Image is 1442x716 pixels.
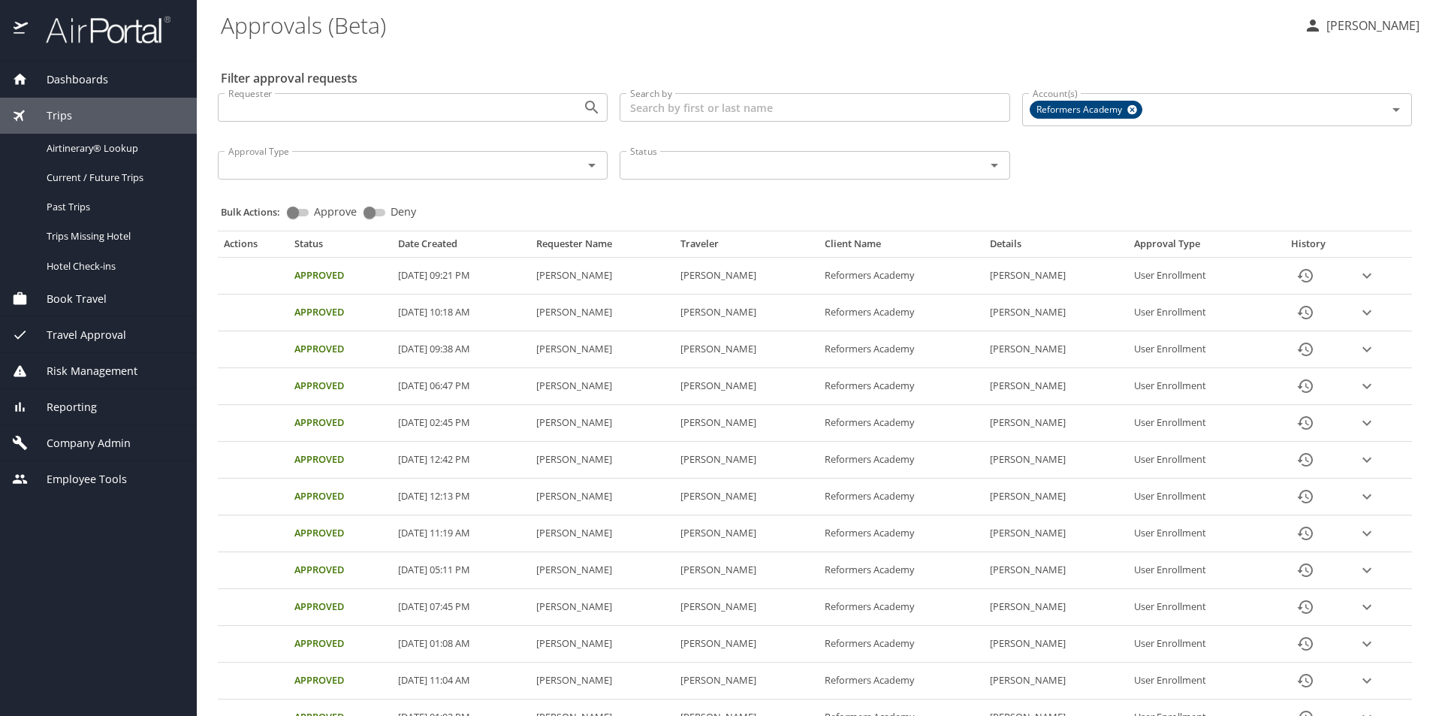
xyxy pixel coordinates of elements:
td: Approved [288,258,392,295]
span: Company Admin [28,435,131,452]
td: Approved [288,295,392,331]
button: expand row [1356,485,1378,508]
input: Search by first or last name [620,93,1009,122]
td: User Enrollment [1128,663,1266,699]
button: expand row [1356,375,1378,397]
button: expand row [1356,301,1378,324]
td: [PERSON_NAME] [674,258,819,295]
td: Reformers Academy [819,368,984,405]
h1: Approvals (Beta) [221,2,1292,48]
th: Details [984,237,1128,257]
button: History [1287,405,1323,441]
img: icon-airportal.png [14,15,29,44]
button: expand row [1356,669,1378,692]
td: [PERSON_NAME] [530,405,674,442]
td: [PERSON_NAME] [530,479,674,515]
td: [DATE] 07:45 PM [392,589,530,626]
td: [PERSON_NAME] [674,589,819,626]
h2: Filter approval requests [221,66,357,90]
td: Approved [288,626,392,663]
td: Reformers Academy [819,295,984,331]
td: [DATE] 05:11 PM [392,552,530,589]
td: Reformers Academy [819,331,984,368]
td: User Enrollment [1128,258,1266,295]
th: History [1266,237,1350,257]
td: [PERSON_NAME] [674,442,819,479]
td: [PERSON_NAME] [530,552,674,589]
td: User Enrollment [1128,589,1266,626]
td: [PERSON_NAME] [984,442,1128,479]
td: [PERSON_NAME] [984,589,1128,626]
button: History [1287,663,1323,699]
td: [PERSON_NAME] [984,663,1128,699]
button: [PERSON_NAME] [1298,12,1425,39]
td: [DATE] 01:08 AM [392,626,530,663]
button: expand row [1356,412,1378,434]
td: Reformers Academy [819,626,984,663]
td: [PERSON_NAME] [984,258,1128,295]
td: [PERSON_NAME] [674,331,819,368]
td: Approved [288,331,392,368]
span: Reformers Academy [1030,102,1131,118]
td: [PERSON_NAME] [674,295,819,331]
td: [PERSON_NAME] [674,368,819,405]
td: [PERSON_NAME] [984,368,1128,405]
td: [PERSON_NAME] [530,442,674,479]
td: Reformers Academy [819,405,984,442]
td: [PERSON_NAME] [530,589,674,626]
td: [DATE] 02:45 PM [392,405,530,442]
span: Deny [391,207,416,217]
td: Approved [288,368,392,405]
td: User Enrollment [1128,368,1266,405]
td: Approved [288,405,392,442]
th: Requester Name [530,237,674,257]
td: User Enrollment [1128,626,1266,663]
td: [DATE] 12:42 PM [392,442,530,479]
td: [PERSON_NAME] [530,331,674,368]
span: Book Travel [28,291,107,307]
span: Current / Future Trips [47,171,179,185]
button: expand row [1356,596,1378,618]
button: Open [1386,99,1407,120]
button: History [1287,626,1323,662]
button: Open [581,155,602,176]
span: Trips Missing Hotel [47,229,179,243]
td: Reformers Academy [819,442,984,479]
button: History [1287,442,1323,478]
p: [PERSON_NAME] [1322,17,1419,35]
td: [PERSON_NAME] [984,479,1128,515]
button: History [1287,479,1323,515]
span: Trips [28,107,72,124]
button: expand row [1356,633,1378,655]
button: expand row [1356,264,1378,287]
th: Client Name [819,237,984,257]
td: [DATE] 09:38 AM [392,331,530,368]
td: Reformers Academy [819,663,984,699]
td: User Enrollment [1128,405,1266,442]
span: Airtinerary® Lookup [47,141,179,156]
span: Hotel Check-ins [47,259,179,273]
td: Approved [288,589,392,626]
td: [PERSON_NAME] [530,258,674,295]
img: airportal-logo.png [29,15,170,44]
button: History [1287,589,1323,625]
button: expand row [1356,522,1378,545]
th: Status [288,237,392,257]
td: [PERSON_NAME] [530,515,674,552]
span: Reporting [28,399,97,415]
td: Approved [288,479,392,515]
td: [PERSON_NAME] [530,663,674,699]
button: History [1287,295,1323,331]
td: Approved [288,515,392,552]
td: [PERSON_NAME] [674,663,819,699]
span: Approve [314,207,357,217]
td: [PERSON_NAME] [984,552,1128,589]
div: Reformers Academy [1030,101,1142,119]
td: User Enrollment [1128,515,1266,552]
button: History [1287,331,1323,367]
td: [PERSON_NAME] [530,295,674,331]
td: [PERSON_NAME] [984,331,1128,368]
td: Reformers Academy [819,515,984,552]
td: User Enrollment [1128,442,1266,479]
td: [PERSON_NAME] [984,295,1128,331]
